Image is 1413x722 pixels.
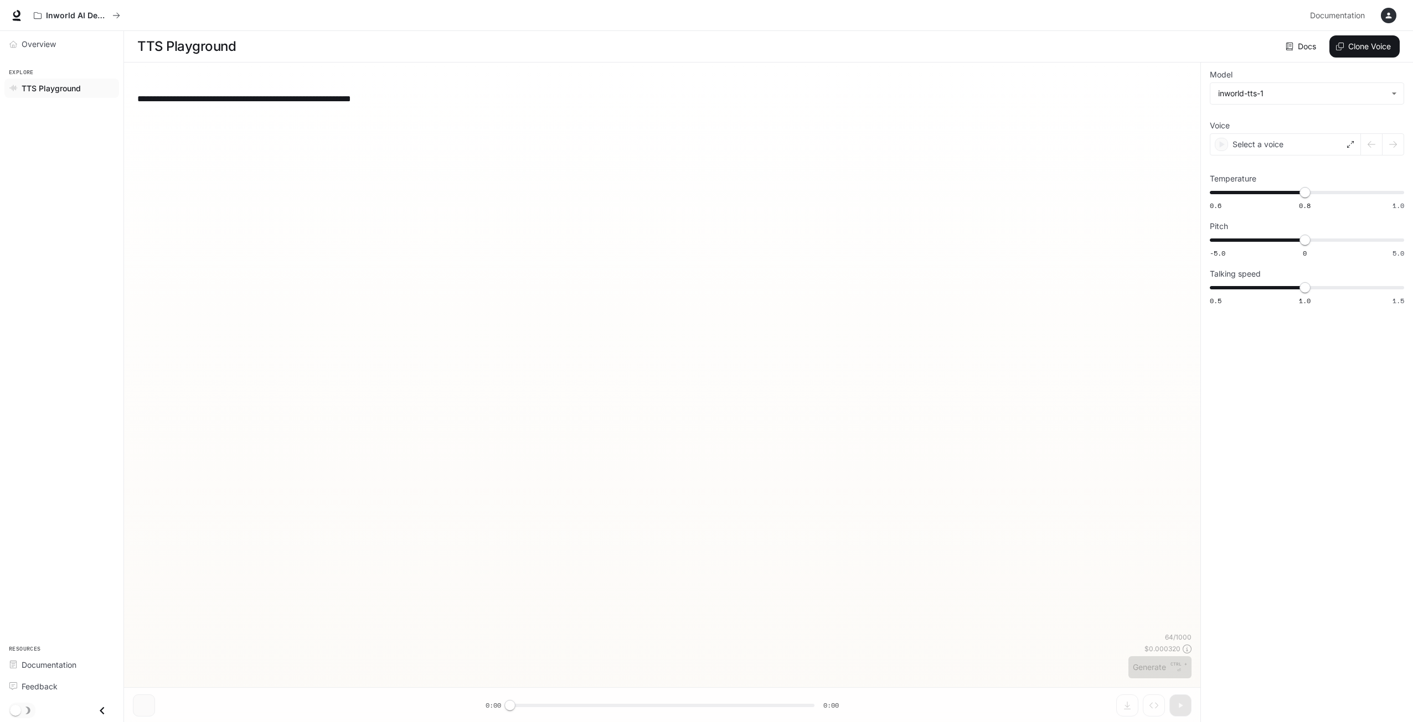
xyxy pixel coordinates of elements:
[22,82,81,94] span: TTS Playground
[4,34,119,54] a: Overview
[22,659,76,671] span: Documentation
[1210,248,1225,258] span: -5.0
[4,677,119,696] a: Feedback
[1218,88,1386,99] div: inworld-tts-1
[46,11,108,20] p: Inworld AI Demos
[1144,644,1180,653] p: $ 0.000320
[1310,9,1365,23] span: Documentation
[1393,248,1404,258] span: 5.0
[1210,122,1230,129] p: Voice
[22,681,58,692] span: Feedback
[1210,270,1261,278] p: Talking speed
[1165,632,1192,642] p: 64 / 1000
[137,35,236,58] h1: TTS Playground
[1283,35,1321,58] a: Docs
[29,4,125,27] button: All workspaces
[1210,201,1221,210] span: 0.6
[4,655,119,674] a: Documentation
[10,704,21,716] span: Dark mode toggle
[1306,4,1373,27] a: Documentation
[1210,296,1221,305] span: 0.5
[4,79,119,98] a: TTS Playground
[1299,201,1311,210] span: 0.8
[90,699,115,722] button: Close drawer
[22,38,56,50] span: Overview
[1210,222,1228,230] p: Pitch
[1210,83,1404,104] div: inworld-tts-1
[1393,296,1404,305] span: 1.5
[1232,139,1283,150] p: Select a voice
[1299,296,1311,305] span: 1.0
[1303,248,1307,258] span: 0
[1329,35,1400,58] button: Clone Voice
[1210,71,1232,79] p: Model
[1393,201,1404,210] span: 1.0
[1210,175,1256,183] p: Temperature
